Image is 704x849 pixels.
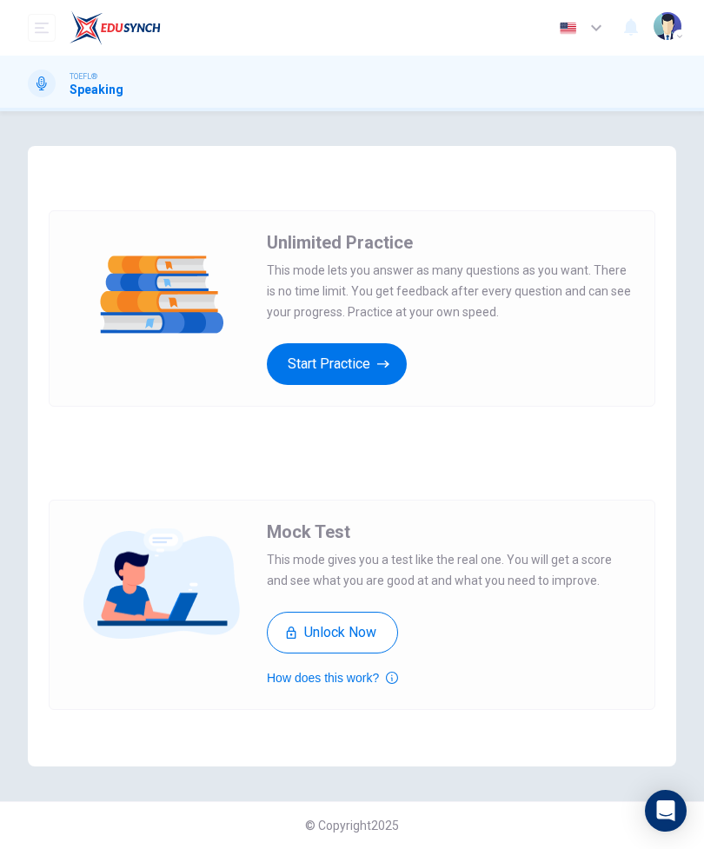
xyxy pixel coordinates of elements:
[267,343,407,385] button: Start Practice
[645,790,687,832] div: Open Intercom Messenger
[267,260,634,322] span: This mode lets you answer as many questions as you want. There is no time limit. You get feedback...
[70,10,161,45] img: EduSynch logo
[557,22,579,35] img: en
[70,70,97,83] span: TOEFL®
[267,521,350,542] span: Mock Test
[267,612,398,653] button: Unlock Now
[267,232,413,253] span: Unlimited Practice
[70,83,123,96] h1: Speaking
[267,549,634,591] span: This mode gives you a test like the real one. You will get a score and see what you are good at a...
[654,12,681,40] img: Profile picture
[267,667,398,688] button: How does this work?
[28,14,56,42] button: open mobile menu
[305,819,399,832] span: © Copyright 2025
